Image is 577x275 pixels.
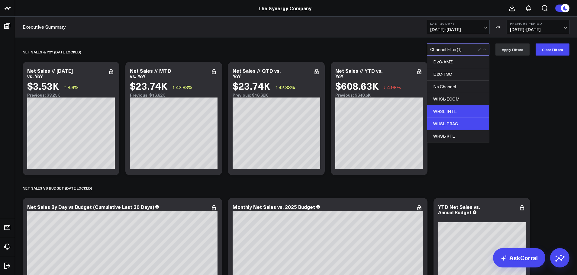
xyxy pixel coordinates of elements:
[438,203,480,216] div: YTD Net Sales vs. Annual Budget
[427,56,489,68] div: D2C-AMZ
[430,47,462,52] div: Channel Filter ( 1 )
[279,84,295,91] span: 42.83%
[427,118,489,130] div: WHSL-PRAC
[172,83,175,91] span: ↑
[258,5,311,11] a: The Synergy Company
[335,67,382,79] div: Net Sales // YTD vs. YoY
[233,93,320,98] div: Previous: $16.62K
[130,67,171,79] div: Net Sales // MTD vs. YoY
[233,203,315,210] div: Monthly Net Sales vs. 2025 Budget
[510,27,566,32] span: [DATE] - [DATE]
[130,80,168,91] div: $23.74K
[27,203,154,210] div: Net Sales By Day vs Budget (Cumulative Last 30 Days)
[23,181,92,195] div: NET SALES vs BUDGET (date locked)
[507,20,569,34] button: Previous Period[DATE]-[DATE]
[233,67,281,79] div: Net Sales // QTD vs. YoY
[493,248,545,267] a: AskCorral
[27,93,115,98] div: Previous: $3.25K
[493,25,504,29] div: VS
[67,84,79,91] span: 8.6%
[27,67,73,79] div: Net Sales // [DATE] vs. YoY
[233,80,270,91] div: $23.74K
[383,83,386,91] span: ↓
[387,84,401,91] span: 4.98%
[427,68,489,81] div: D2C-TSC
[176,84,192,91] span: 42.83%
[536,43,569,56] button: Clear Filters
[130,93,218,98] div: Previous: $16.62K
[510,22,566,25] b: Previous Period
[427,81,489,93] div: No Channel
[427,20,490,34] button: Last 30 Days[DATE]-[DATE]
[427,105,489,118] div: WHSL-INTL
[27,80,59,91] div: $3.53K
[23,45,81,59] div: net sales & yoy (date locked)
[335,80,379,91] div: $608.63K
[427,130,489,142] div: WHSL-RTL
[335,93,423,98] div: Previous: $640.5K
[430,22,486,25] b: Last 30 Days
[275,83,277,91] span: ↑
[430,27,486,32] span: [DATE] - [DATE]
[495,43,530,56] button: Apply Filters
[427,93,489,105] div: WHSL-ECOM
[23,24,66,30] a: Executive Summary
[64,83,66,91] span: ↑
